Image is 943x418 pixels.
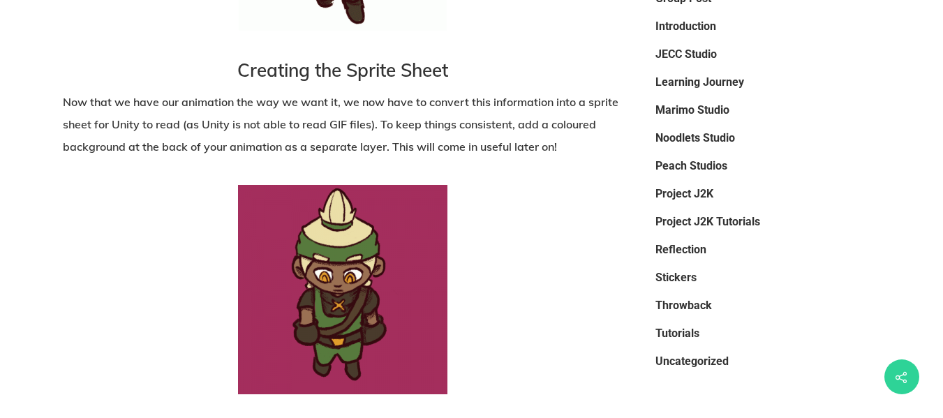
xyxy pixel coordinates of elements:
a: Project J2K Tutorials [655,211,880,233]
a: Stickers [655,267,880,289]
a: Marimo Studio [655,99,880,121]
a: Tutorials [655,322,880,345]
a: Introduction [655,15,880,38]
a: Throwback [655,294,880,317]
a: Peach Studios [655,155,880,177]
a: Uncategorized [655,350,880,373]
a: JECC Studio [655,43,880,66]
a: Learning Journey [655,71,880,94]
strong: Creating the Sprite Sheet [237,59,448,82]
a: Reflection [655,239,880,261]
a: Noodlets Studio [655,127,880,149]
p: Now that we have our animation the way we want it, we now have to convert this information into a... [63,91,623,174]
a: Project J2K [655,183,880,205]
